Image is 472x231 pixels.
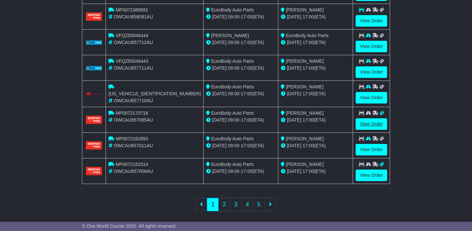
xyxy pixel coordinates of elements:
span: OWCAU657085AU [114,117,153,123]
span: 17:00 [303,65,314,71]
span: 17:00 [303,91,314,96]
span: [DATE] [287,169,301,174]
span: 09:00 [228,14,239,19]
a: 2 [218,198,230,211]
span: OWCAU657011AU [114,143,153,148]
div: - (ETA) [206,142,275,149]
span: 09:00 [228,40,239,45]
span: [PERSON_NAME] [286,136,324,141]
span: 17:00 [241,65,252,71]
div: (ETA) [281,13,350,20]
span: [DATE] [212,117,226,123]
span: OWCAU657712AU [114,40,153,45]
span: [DATE] [287,40,301,45]
img: GetCarrierServiceLogo [86,66,102,70]
img: Aramex.png [86,167,102,175]
a: 5 [253,198,265,211]
span: 17:00 [241,14,252,19]
span: VFQZ50046443 [116,58,148,64]
div: (ETA) [281,168,350,175]
span: 17:00 [241,117,252,123]
a: View Order [356,170,387,181]
span: OWCAU657711AU [114,65,153,71]
span: OWCAU657710AU [114,98,153,103]
span: [PERSON_NAME] [211,33,249,38]
a: View Order [356,15,387,27]
span: [PERSON_NAME] [286,58,324,64]
span: 17:00 [303,14,314,19]
span: 17:00 [303,169,314,174]
span: [DATE] [212,14,226,19]
span: [DATE] [212,143,226,148]
span: 17:00 [241,40,252,45]
span: 17:00 [241,91,252,96]
div: (ETA) [281,142,350,149]
span: VFQZ50046444 [116,33,148,38]
img: Couriers_Please.png [86,92,102,97]
span: [DATE] [212,65,226,71]
span: 17:00 [303,40,314,45]
span: [DATE] [212,40,226,45]
span: [DATE] [287,143,301,148]
span: 09:00 [228,91,239,96]
span: 17:00 [241,169,252,174]
span: MP0072389892 [116,7,148,12]
span: 09:00 [228,117,239,123]
span: 17:00 [241,143,252,148]
span: [DATE] [287,65,301,71]
div: - (ETA) [206,168,275,175]
a: View Order [356,118,387,130]
span: EuroBody Auto Parts [286,33,328,38]
span: MP0072162893 [116,136,148,141]
span: 09:00 [228,65,239,71]
span: © One World Courier 2025. All rights reserved. [82,223,177,229]
div: (ETA) [281,117,350,124]
span: [DATE] [287,117,301,123]
img: GetCarrierServiceLogo [86,40,102,45]
div: - (ETA) [206,39,275,46]
span: EuroBody Auto Parts [211,58,254,64]
span: 09:00 [228,143,239,148]
span: [PERSON_NAME] [286,7,324,12]
span: OWCAU657008AU [114,169,153,174]
div: (ETA) [281,90,350,97]
span: EuroBody Auto Parts [211,110,254,116]
span: EuroBody Auto Parts [211,136,254,141]
div: (ETA) [281,39,350,46]
span: [DATE] [287,14,301,19]
span: EuroBody Auto Parts [211,162,254,167]
span: [PERSON_NAME] [286,84,324,89]
div: - (ETA) [206,13,275,20]
span: OWCAU658081AU [114,14,153,19]
div: - (ETA) [206,90,275,97]
span: [US_VEHICLE_IDENTIFICATION_NUMBER] [108,91,201,96]
a: View Order [356,92,387,104]
span: MP0072170718 [116,110,148,116]
span: [PERSON_NAME] [286,162,324,167]
a: 4 [242,198,253,211]
span: EuroBody Auto Parts [211,7,254,12]
span: EuroBody Auto Parts [211,84,254,89]
a: View Order [356,66,387,78]
a: View Order [356,144,387,155]
div: (ETA) [281,65,350,72]
a: 3 [230,198,242,211]
div: - (ETA) [206,117,275,124]
span: [DATE] [212,169,226,174]
span: [PERSON_NAME] [286,110,324,116]
span: 09:00 [228,169,239,174]
span: 17:00 [303,143,314,148]
a: View Order [356,41,387,52]
div: - (ETA) [206,65,275,72]
img: Aramex.png [86,116,102,124]
img: Aramex.png [86,12,102,21]
span: [DATE] [287,91,301,96]
span: MP0072162514 [116,162,148,167]
img: Aramex.png [86,141,102,150]
span: [DATE] [212,91,226,96]
a: 1 [207,198,219,211]
span: 17:00 [303,117,314,123]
